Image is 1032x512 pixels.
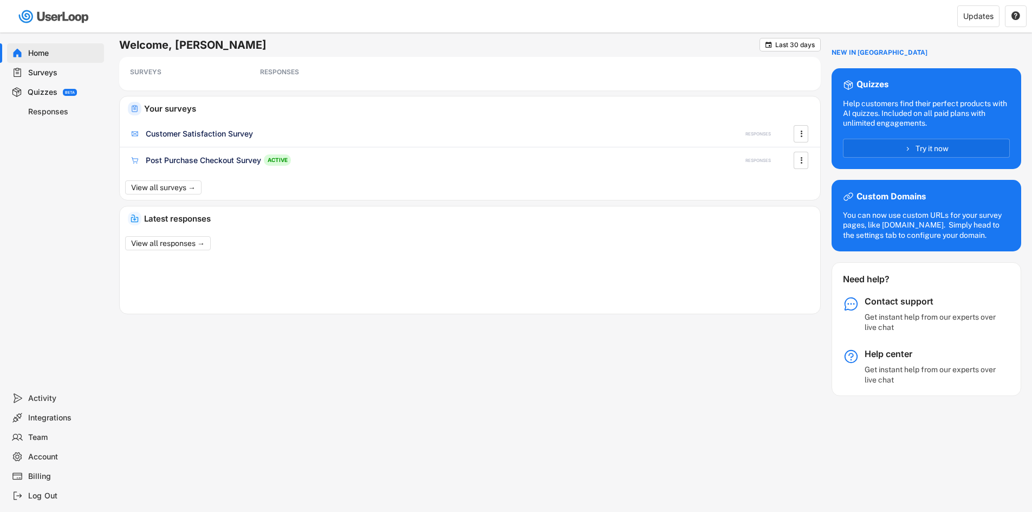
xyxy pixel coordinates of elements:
div: Custom Domains [856,191,926,203]
div: Team [28,432,100,443]
div: Your surveys [144,105,812,113]
div: Activity [28,393,100,404]
text:  [1011,11,1020,21]
div: Responses [28,107,100,117]
div: Get instant help from our experts over live chat [865,365,1000,384]
div: Home [28,48,100,59]
div: You can now use custom URLs for your survey pages, like [DOMAIN_NAME]. Simply head to the setting... [843,210,1010,240]
text:  [800,128,802,139]
div: RESPONSES [260,68,358,76]
button:  [1011,11,1021,21]
div: Help customers find their perfect products with AI quizzes. Included on all paid plans with unlim... [843,99,1010,128]
div: Contact support [865,296,1000,307]
div: Customer Satisfaction Survey [146,128,253,139]
button: View all responses → [125,236,211,250]
button: Try it now [843,139,1010,158]
div: BETA [65,90,75,94]
h6: Welcome, [PERSON_NAME] [119,38,760,52]
div: NEW IN [GEOGRAPHIC_DATA] [832,49,927,57]
div: Latest responses [144,215,812,223]
div: Need help? [843,274,918,285]
span: Try it now [916,145,949,152]
div: Quizzes [28,87,57,98]
div: Log Out [28,491,100,501]
text:  [765,41,772,49]
div: Last 30 days [775,42,815,48]
img: userloop-logo-01.svg [16,5,93,28]
div: Post Purchase Checkout Survey [146,155,261,166]
button:  [796,126,807,142]
div: Integrations [28,413,100,423]
div: ACTIVE [264,154,291,166]
div: Quizzes [856,79,888,90]
div: RESPONSES [745,131,771,137]
div: Updates [963,12,994,20]
div: Surveys [28,68,100,78]
button:  [764,41,773,49]
div: SURVEYS [130,68,228,76]
button:  [796,152,807,168]
div: Billing [28,471,100,482]
img: IncomingMajor.svg [131,215,139,223]
div: Account [28,452,100,462]
button: View all surveys → [125,180,202,195]
text:  [800,154,802,166]
div: RESPONSES [745,158,771,164]
div: Get instant help from our experts over live chat [865,312,1000,332]
div: Help center [865,348,1000,360]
